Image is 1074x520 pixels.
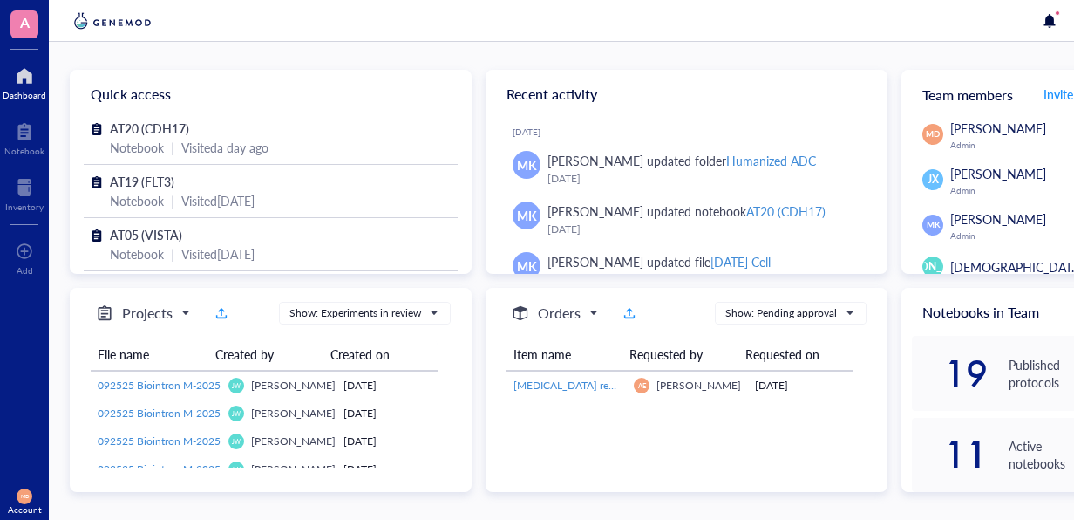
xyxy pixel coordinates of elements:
[547,170,860,188] div: [DATE]
[517,206,537,225] span: MK
[98,434,214,449] a: 092525 Biointron M-202505111492
[171,191,174,210] div: |
[233,438,241,445] span: JW
[171,244,174,263] div: |
[738,339,840,371] th: Requested on
[181,244,255,263] div: Visited [DATE]
[70,70,472,119] div: Quick access
[20,11,30,33] span: A
[110,173,174,190] span: AT19 (FLT3)
[926,128,940,140] span: MD
[233,466,241,473] span: JW
[20,493,29,499] span: MD
[725,305,837,321] div: Show: Pending approval
[500,144,873,195] a: MK[PERSON_NAME] updated folderHumanized ADC[DATE]
[343,462,431,477] div: [DATE]
[98,378,214,393] a: 092525 Biointron M-202508133026
[208,339,323,371] th: Created by
[1043,80,1074,108] button: Invite
[538,303,581,324] h5: Orders
[251,434,336,448] span: [PERSON_NAME]
[950,210,1046,228] span: [PERSON_NAME]
[110,120,189,137] span: AT20 (CDH17)
[323,339,425,371] th: Created on
[343,378,431,393] div: [DATE]
[486,70,887,119] div: Recent activity
[950,120,1046,137] span: [PERSON_NAME]
[5,202,44,212] div: Inventory
[912,359,988,387] div: 19
[289,305,421,321] div: Show: Experiments in review
[928,172,939,188] span: JX
[656,378,741,393] span: [PERSON_NAME]
[500,245,873,315] a: MK[PERSON_NAME] updated file[DATE] Cell [MEDICAL_DATA][DATE]
[343,434,431,449] div: [DATE]
[70,10,155,31] img: genemod-logo
[251,462,336,476] span: [PERSON_NAME]
[171,138,174,157] div: |
[950,165,1046,182] span: [PERSON_NAME]
[726,152,816,169] div: Humanized ADC
[912,441,988,469] div: 11
[91,339,208,371] th: File name
[547,202,826,221] div: [PERSON_NAME] updated notebook
[513,127,873,137] div: [DATE]
[637,381,646,389] span: AE
[4,118,44,156] a: Notebook
[513,378,722,393] span: [MEDICAL_DATA] recombinant, zinc solution
[547,221,860,238] div: [DATE]
[506,339,622,371] th: Item name
[233,410,241,417] span: JW
[891,259,975,275] span: [PERSON_NAME]
[110,226,182,243] span: AT05 (VISTA)
[17,265,33,276] div: Add
[3,90,46,100] div: Dashboard
[110,244,164,263] div: Notebook
[122,303,173,324] h5: Projects
[110,191,164,210] div: Notebook
[98,462,214,477] a: 092525 Biointron M-202506072304
[251,406,336,421] span: [PERSON_NAME]
[5,174,44,212] a: Inventory
[3,62,46,100] a: Dashboard
[622,339,738,371] th: Requested by
[181,138,268,157] div: Visited a day ago
[746,202,826,220] div: AT20 (CDH17)
[233,382,241,389] span: JW
[8,504,42,515] div: Account
[1043,86,1073,103] span: Invite
[343,406,431,421] div: [DATE]
[181,191,255,210] div: Visited [DATE]
[926,219,939,231] span: MK
[251,378,336,393] span: [PERSON_NAME]
[517,155,537,174] span: MK
[547,151,816,170] div: [PERSON_NAME] updated folder
[98,406,214,421] a: 092525 Biointron M-202508132759
[500,195,873,245] a: MK[PERSON_NAME] updated notebookAT20 (CDH17)[DATE]
[755,378,847,393] div: [DATE]
[110,138,164,157] div: Notebook
[4,146,44,156] div: Notebook
[513,378,620,393] a: [MEDICAL_DATA] recombinant, zinc solution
